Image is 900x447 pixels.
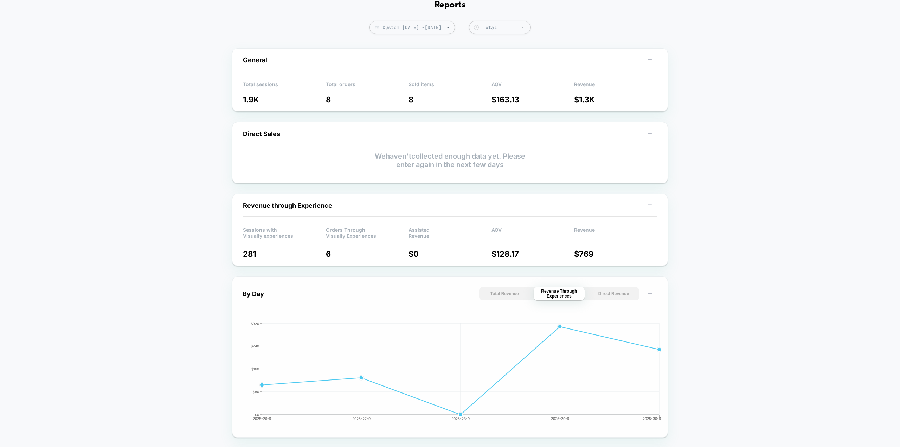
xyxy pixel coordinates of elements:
[491,227,574,237] p: AOV
[491,81,574,92] p: AOV
[574,249,657,258] p: $ 769
[243,81,326,92] p: Total sessions
[243,227,326,237] p: Sessions with Visually experiences
[491,249,574,258] p: $ 128.17
[255,413,259,417] tspan: $0
[491,95,574,104] p: $ 163.13
[251,344,259,348] tspan: $240
[243,56,267,64] span: General
[253,390,259,394] tspan: $80
[243,290,264,298] div: By Day
[326,95,409,104] p: 8
[588,287,639,300] button: Direct Revenue
[251,321,259,326] tspan: $320
[243,130,280,138] span: Direct Sales
[369,21,455,34] span: Custom [DATE] - [DATE]
[352,416,371,421] tspan: 2025-27-9
[253,416,271,421] tspan: 2025-26-9
[243,152,657,169] p: We haven't collected enough data yet. Please enter again in the next few days
[643,416,661,421] tspan: 2025-30-9
[243,249,326,258] p: 281
[251,367,259,371] tspan: $160
[451,416,470,421] tspan: 2025-28-9
[409,95,491,104] p: 8
[243,95,326,104] p: 1.9K
[375,26,379,29] img: calendar
[574,95,657,104] p: $ 1.3K
[479,287,530,300] button: Total Revenue
[409,227,491,237] p: Assisted Revenue
[326,227,409,237] p: Orders Through Visually Experiences
[574,81,657,92] p: Revenue
[521,27,524,28] img: end
[574,227,657,237] p: Revenue
[447,27,449,28] img: end
[534,287,585,300] button: Revenue Through Experiences
[475,26,477,29] tspan: $
[326,249,409,258] p: 6
[243,202,332,209] span: Revenue through Experience
[326,81,409,92] p: Total orders
[483,25,527,31] div: Total
[551,416,569,421] tspan: 2025-29-9
[409,81,491,92] p: Sold items
[409,249,491,258] p: $ 0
